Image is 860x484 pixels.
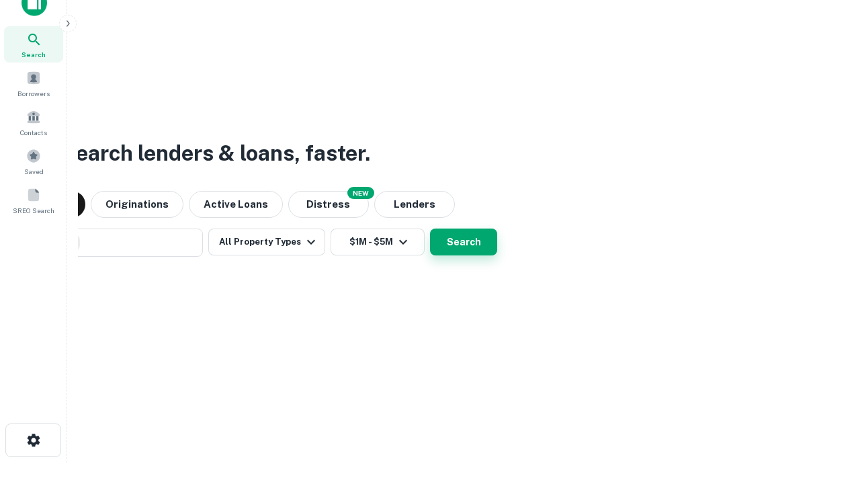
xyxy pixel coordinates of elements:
a: SREO Search [4,182,63,218]
span: SREO Search [13,205,54,216]
iframe: Chat Widget [793,376,860,441]
button: Active Loans [189,191,283,218]
a: Borrowers [4,65,63,102]
button: $1M - $5M [331,229,425,255]
button: All Property Types [208,229,325,255]
span: Saved [24,166,44,177]
button: Originations [91,191,183,218]
span: Contacts [20,127,47,138]
button: Search [430,229,497,255]
div: NEW [347,187,374,199]
a: Search [4,26,63,63]
a: Contacts [4,104,63,140]
button: Search distressed loans with lien and other non-mortgage details. [288,191,369,218]
button: Lenders [374,191,455,218]
a: Saved [4,143,63,179]
span: Borrowers [17,88,50,99]
h3: Search lenders & loans, faster. [61,137,370,169]
span: Search [21,49,46,60]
